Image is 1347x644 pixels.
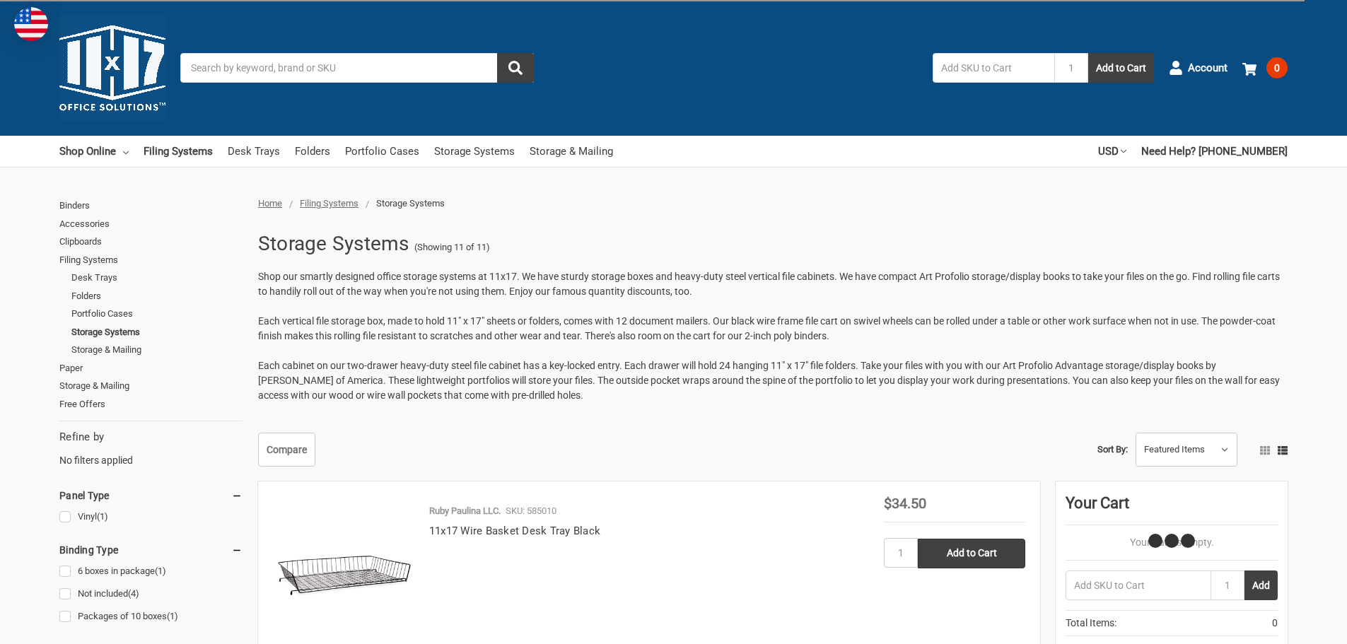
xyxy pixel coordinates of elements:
[1242,49,1288,86] a: 0
[59,359,243,377] a: Paper
[71,323,243,341] a: Storage Systems
[59,585,243,604] a: Not included
[300,198,358,209] a: Filing Systems
[1141,136,1288,167] a: Need Help? [PHONE_NUMBER]
[1066,570,1211,600] input: Add SKU to Cart
[429,504,501,518] p: Ruby Paulina LLC.
[258,360,1280,401] span: Each cabinet on our two-drawer heavy-duty steel file cabinet has a key-locked entry. Each drawer ...
[376,198,445,209] span: Storage Systems
[59,429,243,467] div: No filters applied
[71,341,243,359] a: Storage & Mailing
[59,15,165,121] img: 11x17.com
[1188,60,1228,76] span: Account
[258,433,315,467] a: Compare
[933,53,1054,83] input: Add SKU to Cart
[59,508,243,527] a: Vinyl
[258,315,1276,341] span: Each vertical file storage box, made to hold 11" x 17" sheets or folders, comes with 12 document ...
[1266,57,1288,78] span: 0
[1097,439,1128,460] label: Sort By:
[1066,535,1278,550] p: Your Cart Is Empty.
[14,7,48,41] img: duty and tax information for United States
[345,136,419,167] a: Portfolio Cases
[59,136,129,167] a: Shop Online
[1066,616,1116,631] span: Total Items:
[429,525,600,537] a: 11x17 Wire Basket Desk Tray Black
[59,487,243,504] h5: Panel Type
[59,377,243,395] a: Storage & Mailing
[167,611,178,621] span: (1)
[180,53,534,83] input: Search by keyword, brand or SKU
[434,136,515,167] a: Storage Systems
[59,562,243,581] a: 6 boxes in package
[295,136,330,167] a: Folders
[144,136,213,167] a: Filing Systems
[258,226,409,262] h1: Storage Systems
[273,496,414,638] img: 11x17 Wire Basket Desk Tray Black
[71,287,243,305] a: Folders
[258,271,1280,297] span: Shop our smartly designed office storage systems at 11x17. We have sturdy storage boxes and heavy...
[1169,49,1228,86] a: Account
[59,541,243,558] h5: Binding Type
[59,607,243,626] a: Packages of 10 boxes
[1088,53,1154,83] button: Add to Cart
[1244,570,1278,600] button: Add
[1230,606,1347,644] iframe: Google Customer Reviews
[155,566,166,576] span: (1)
[59,233,243,251] a: Clipboards
[414,240,490,254] span: (Showing 11 of 11)
[59,215,243,233] a: Accessories
[1098,136,1126,167] a: USD
[59,395,243,414] a: Free Offers
[59,429,243,445] h5: Refine by
[128,588,139,599] span: (4)
[258,198,282,209] a: Home
[97,511,108,522] span: (1)
[506,504,556,518] p: SKU: 585010
[59,197,243,215] a: Binders
[530,136,613,167] a: Storage & Mailing
[71,305,243,323] a: Portfolio Cases
[59,251,243,269] a: Filing Systems
[884,495,926,512] span: $34.50
[71,269,243,287] a: Desk Trays
[228,136,280,167] a: Desk Trays
[1066,491,1278,525] div: Your Cart
[918,539,1025,568] input: Add to Cart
